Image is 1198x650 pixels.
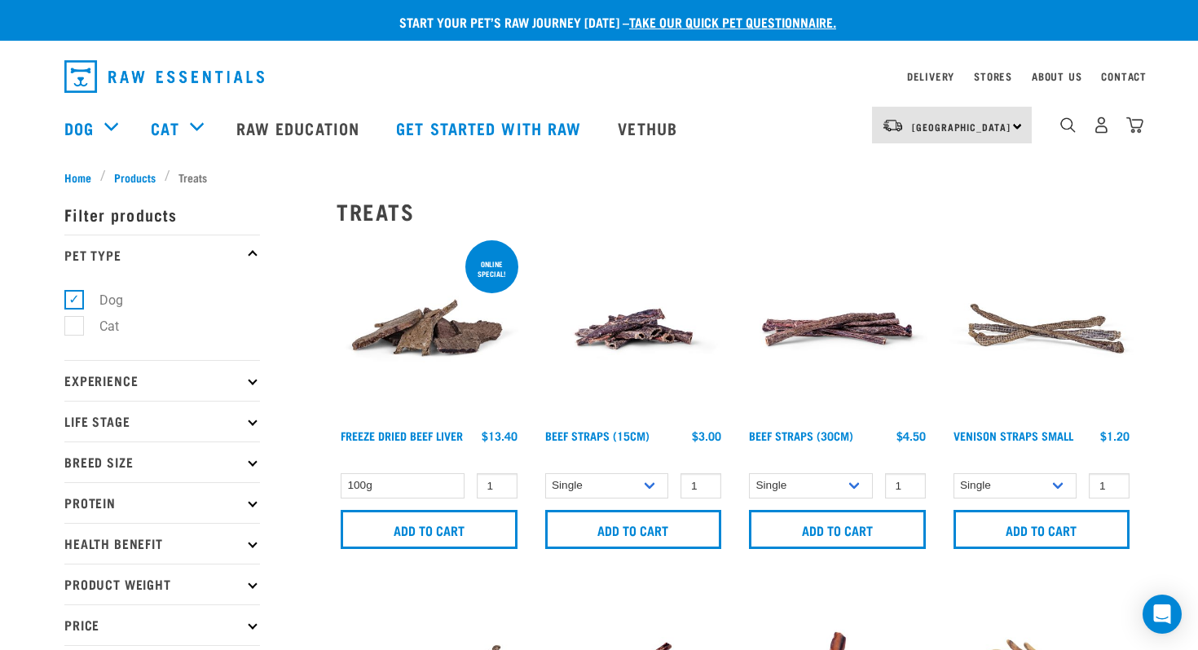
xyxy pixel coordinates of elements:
div: ONLINE SPECIAL! [465,252,518,286]
span: Home [64,169,91,186]
nav: dropdown navigation [51,54,1147,99]
a: Vethub [601,95,698,160]
div: $4.50 [896,429,926,442]
p: Pet Type [64,235,260,275]
span: [GEOGRAPHIC_DATA] [912,124,1011,130]
img: van-moving.png [882,118,904,133]
h2: Treats [337,199,1134,224]
p: Health Benefit [64,523,260,564]
input: Add to cart [545,510,722,549]
a: Contact [1101,73,1147,79]
p: Breed Size [64,441,260,482]
input: Add to cart [341,510,518,549]
a: Beef Straps (15cm) [545,433,650,438]
nav: breadcrumbs [64,169,1134,186]
img: Raw Essentials Beef Straps 15cm 6 Pack [541,237,726,422]
p: Price [64,604,260,645]
label: Cat [73,316,126,336]
div: Open Intercom Messenger [1143,595,1182,634]
a: Raw Education [220,95,380,160]
img: user.png [1093,116,1110,134]
input: 1 [1089,473,1130,498]
a: Beef Straps (30cm) [749,433,853,438]
input: Add to cart [954,510,1130,549]
img: Stack Of Freeze Dried Beef Liver For Pets [337,237,522,422]
a: take our quick pet questionnaire. [629,18,836,25]
img: Raw Essentials Logo [64,60,264,93]
label: Dog [73,290,130,310]
a: Get started with Raw [380,95,601,160]
span: Products [114,169,156,186]
a: Home [64,169,100,186]
p: Product Weight [64,564,260,604]
input: 1 [477,473,518,498]
a: Venison Straps Small [954,433,1073,438]
a: Dog [64,116,94,140]
p: Experience [64,360,260,401]
p: Filter products [64,194,260,235]
input: 1 [885,473,926,498]
a: Stores [974,73,1012,79]
div: $1.20 [1100,429,1130,442]
div: $13.40 [482,429,518,442]
a: Delivery [907,73,954,79]
input: Add to cart [749,510,926,549]
img: Venison Straps [949,237,1134,422]
a: Freeze Dried Beef Liver [341,433,463,438]
a: Products [106,169,165,186]
p: Life Stage [64,401,260,441]
a: About Us [1032,73,1081,79]
img: home-icon-1@2x.png [1060,117,1076,133]
input: 1 [680,473,721,498]
img: Raw Essentials Beef Straps 6 Pack [745,237,930,422]
a: Cat [151,116,178,140]
p: Protein [64,482,260,523]
img: home-icon@2x.png [1126,116,1143,134]
div: $3.00 [692,429,721,442]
